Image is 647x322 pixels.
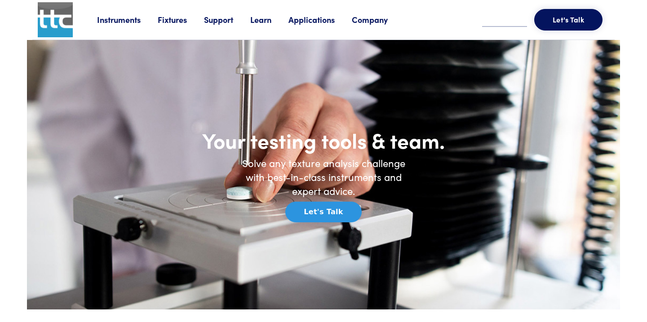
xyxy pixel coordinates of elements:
a: Support [204,14,250,25]
button: Let's Talk [534,9,603,31]
h6: Solve any texture analysis challenge with best-in-class instruments and expert advice. [234,156,413,198]
a: Instruments [97,14,158,25]
a: Company [352,14,405,25]
a: Fixtures [158,14,204,25]
a: Applications [288,14,352,25]
a: Learn [250,14,288,25]
h1: Your testing tools & team. [144,127,503,153]
button: Let's Talk [285,202,361,222]
img: ttc_logo_1x1_v1.0.png [38,2,73,37]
